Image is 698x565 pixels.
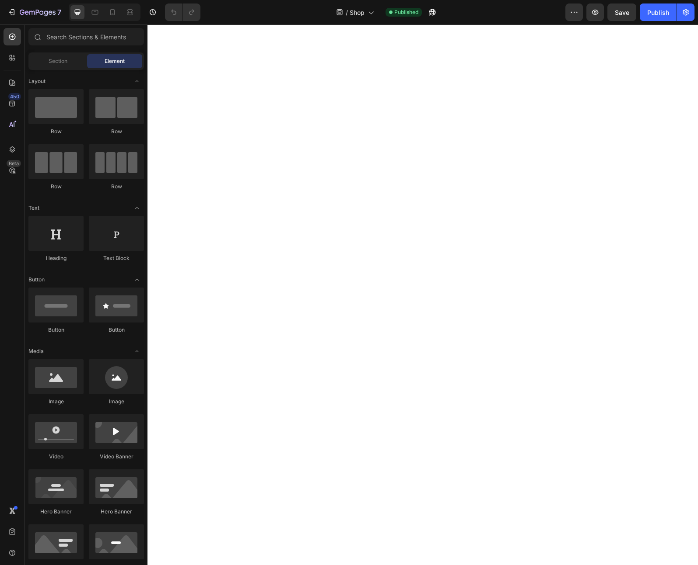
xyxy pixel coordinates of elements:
[28,453,84,461] div: Video
[147,24,698,565] iframe: Design area
[28,254,84,262] div: Heading
[89,326,144,334] div: Button
[607,3,636,21] button: Save
[28,347,44,355] span: Media
[350,8,365,17] span: Shop
[89,508,144,516] div: Hero Banner
[640,3,677,21] button: Publish
[130,344,144,358] span: Toggle open
[49,57,67,65] span: Section
[647,8,669,17] div: Publish
[4,3,65,21] button: 7
[28,28,144,45] input: Search Sections & Elements
[89,398,144,406] div: Image
[28,326,84,334] div: Button
[8,93,21,100] div: 450
[130,74,144,88] span: Toggle open
[28,128,84,135] div: Row
[57,7,61,17] p: 7
[165,3,200,21] div: Undo/Redo
[28,276,45,284] span: Button
[28,204,39,212] span: Text
[89,453,144,461] div: Video Banner
[28,398,84,406] div: Image
[89,183,144,191] div: Row
[615,9,629,16] span: Save
[28,183,84,191] div: Row
[394,8,418,16] span: Published
[346,8,348,17] span: /
[130,273,144,287] span: Toggle open
[28,77,46,85] span: Layout
[105,57,125,65] span: Element
[7,160,21,167] div: Beta
[130,201,144,215] span: Toggle open
[89,128,144,135] div: Row
[89,254,144,262] div: Text Block
[28,508,84,516] div: Hero Banner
